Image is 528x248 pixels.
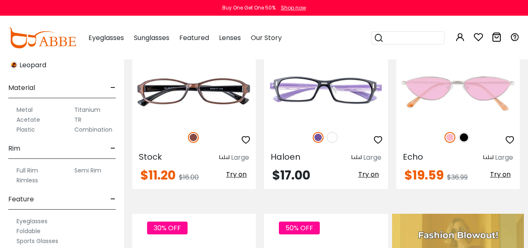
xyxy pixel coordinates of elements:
span: Lenses [219,33,241,43]
img: Brown [188,132,199,143]
img: Pink [445,132,455,143]
span: Sunglasses [134,33,169,43]
button: Try on [356,169,381,180]
span: - [110,78,116,98]
label: Full Rim [17,165,38,175]
span: $16.00 [179,172,199,182]
span: Leopard [19,60,46,70]
a: Shop now [277,4,306,11]
label: Titanium [74,105,100,115]
label: TR [74,115,81,125]
div: Buy One Get One 50% [222,4,276,12]
span: Echo [403,151,423,163]
img: size ruler [219,155,229,161]
div: Shop now [281,4,306,12]
span: Our Story [251,33,282,43]
span: Haloen [271,151,300,163]
img: size ruler [352,155,362,161]
img: Black [459,132,469,143]
span: Try on [358,170,379,179]
img: Black Purple [313,132,323,143]
label: Eyeglasses [17,216,48,226]
label: Semi Rim [74,165,101,175]
div: Large [231,153,249,163]
img: size ruler [483,155,493,161]
button: Try on [224,169,249,180]
div: Large [363,153,381,163]
span: Try on [226,170,247,179]
label: Plastic [17,125,35,135]
span: Feature [8,189,34,209]
span: $17.00 [272,166,310,184]
span: Eyeglasses [88,33,124,43]
label: Combination [74,125,112,135]
img: Black White [327,132,338,143]
label: Metal [17,105,33,115]
span: Material [8,78,35,98]
span: $36.99 [447,172,468,182]
span: 30% OFF [147,222,188,234]
label: Sports Glasses [17,236,58,246]
span: - [110,139,116,158]
span: $19.59 [404,166,444,184]
span: Rim [8,139,20,158]
label: Acetate [17,115,40,125]
label: Foldable [17,226,40,236]
span: - [110,189,116,209]
img: Leopard [10,61,18,69]
img: Brown Stock - TR ,Light Weight [132,61,256,123]
span: Stock [139,151,162,163]
img: Pink Echo - Metal ,Adjust Nose Pads [396,61,520,123]
span: Featured [179,33,209,43]
button: Try on [488,169,513,180]
div: Large [495,153,513,163]
label: Rimless [17,175,38,185]
span: 50% OFF [279,222,320,234]
span: Try on [490,170,511,179]
img: abbeglasses.com [8,28,76,48]
span: $11.20 [140,166,176,184]
img: Purple Haloen - TR ,Adjust Nose Pads [264,61,388,123]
